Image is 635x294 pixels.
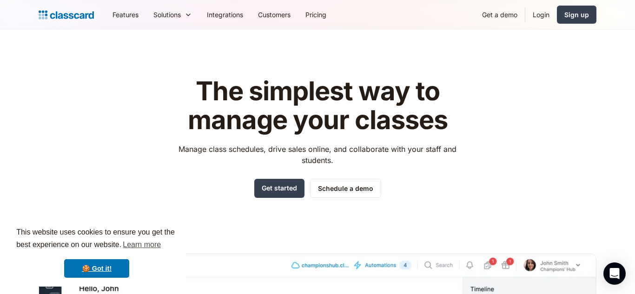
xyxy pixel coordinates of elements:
[64,259,129,278] a: dismiss cookie message
[7,218,186,287] div: cookieconsent
[557,6,596,24] a: Sign up
[121,238,162,252] a: learn more about cookies
[564,10,589,20] div: Sign up
[298,4,334,25] a: Pricing
[254,179,304,198] a: Get started
[39,8,94,21] a: Logo
[199,4,251,25] a: Integrations
[170,77,465,134] h1: The simplest way to manage your classes
[16,227,177,252] span: This website uses cookies to ensure you get the best experience on our website.
[603,262,626,285] div: Open Intercom Messenger
[170,144,465,166] p: Manage class schedules, drive sales online, and collaborate with your staff and students.
[251,4,298,25] a: Customers
[475,4,525,25] a: Get a demo
[105,4,146,25] a: Features
[153,10,181,20] div: Solutions
[146,4,199,25] div: Solutions
[310,179,381,198] a: Schedule a demo
[525,4,557,25] a: Login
